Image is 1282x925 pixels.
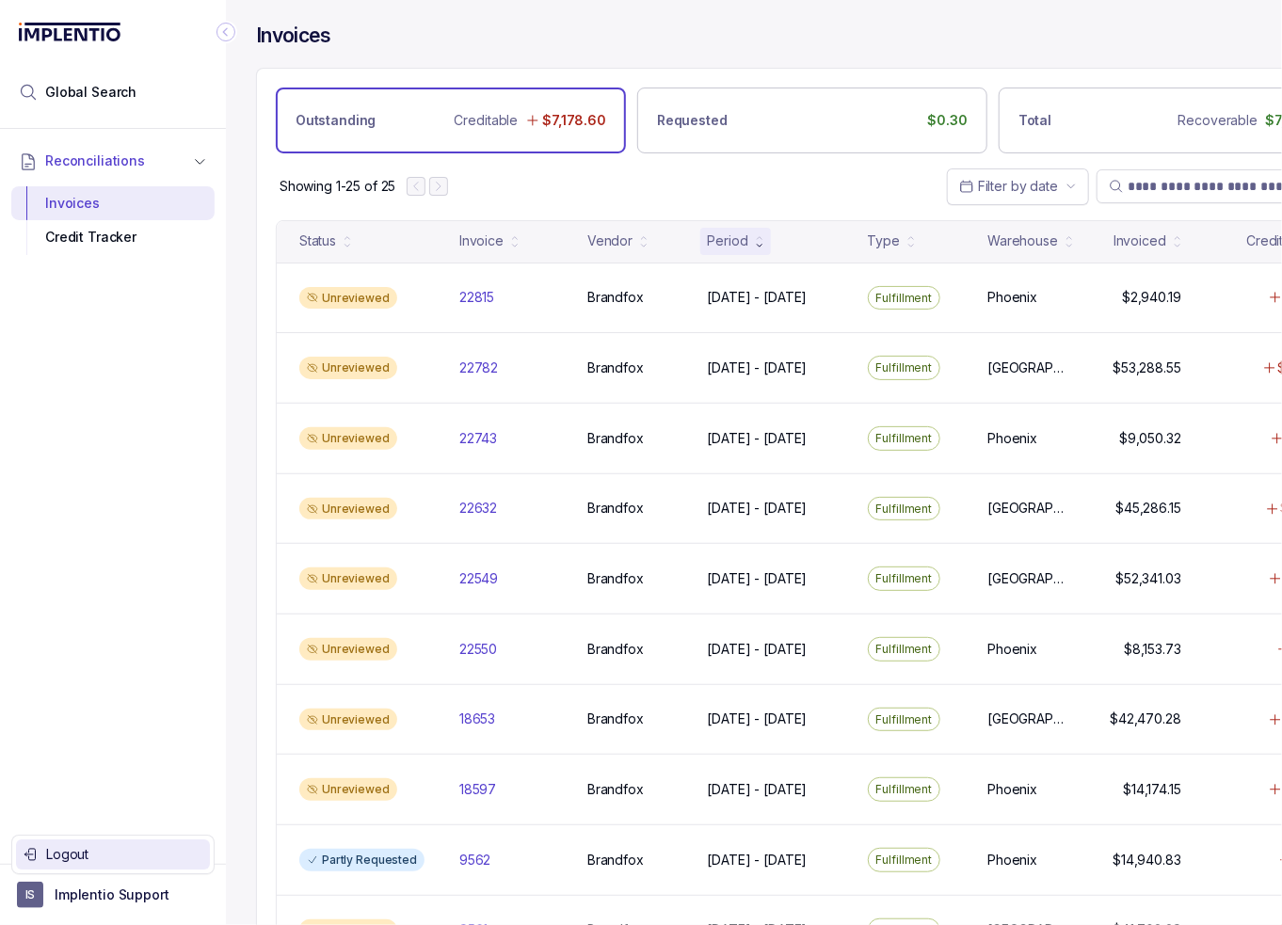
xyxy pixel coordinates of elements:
[26,220,200,254] div: Credit Tracker
[708,288,808,307] p: [DATE] - [DATE]
[17,882,209,908] button: User initialsImplentio Support
[1113,359,1181,377] p: $53,288.55
[876,289,933,308] p: Fulfillment
[987,288,1037,307] p: Phoenix
[542,111,606,130] p: $7,178.60
[459,288,494,307] p: 22815
[299,638,397,661] div: Unreviewed
[708,429,808,448] p: [DATE] - [DATE]
[708,359,808,377] p: [DATE] - [DATE]
[708,780,808,799] p: [DATE] - [DATE]
[868,231,900,250] div: Type
[876,359,933,377] p: Fulfillment
[587,231,633,250] div: Vendor
[11,183,215,259] div: Reconciliations
[45,152,145,170] span: Reconciliations
[587,851,644,869] p: Brandfox
[1115,569,1181,588] p: $52,341.03
[46,845,202,864] p: Logout
[299,778,397,801] div: Unreviewed
[299,357,397,379] div: Unreviewed
[587,288,644,307] p: Brandfox
[708,851,808,869] p: [DATE] - [DATE]
[299,231,336,250] div: Status
[459,780,496,799] p: 18597
[708,499,808,518] p: [DATE] - [DATE]
[256,23,331,49] h4: Invoices
[987,710,1070,728] p: [GEOGRAPHIC_DATA]
[876,500,933,518] p: Fulfillment
[987,640,1037,659] p: Phoenix
[459,359,498,377] p: 22782
[215,21,237,43] div: Collapse Icon
[876,710,933,729] p: Fulfillment
[708,640,808,659] p: [DATE] - [DATE]
[55,885,169,904] p: Implentio Support
[959,177,1058,196] search: Date Range Picker
[459,710,495,728] p: 18653
[280,177,395,196] p: Showing 1-25 of 25
[876,780,933,799] p: Fulfillment
[1123,780,1181,799] p: $14,174.15
[876,429,933,448] p: Fulfillment
[657,111,728,130] p: Requested
[299,427,397,450] div: Unreviewed
[587,710,644,728] p: Brandfox
[587,499,644,518] p: Brandfox
[876,569,933,588] p: Fulfillment
[11,140,215,182] button: Reconciliations
[459,640,497,659] p: 22550
[987,780,1037,799] p: Phoenix
[876,640,933,659] p: Fulfillment
[928,111,968,130] p: $0.30
[459,429,497,448] p: 22743
[1122,288,1181,307] p: $2,940.19
[1110,710,1181,728] p: $42,470.28
[708,710,808,728] p: [DATE] - [DATE]
[299,709,397,731] div: Unreviewed
[299,287,397,310] div: Unreviewed
[299,849,425,871] div: Partly Requested
[26,186,200,220] div: Invoices
[987,569,1070,588] p: [GEOGRAPHIC_DATA]
[978,178,1058,194] span: Filter by date
[708,231,748,250] div: Period
[1114,231,1166,250] div: Invoiced
[459,231,504,250] div: Invoice
[299,498,397,520] div: Unreviewed
[708,569,808,588] p: [DATE] - [DATE]
[280,177,395,196] div: Remaining page entries
[1115,499,1181,518] p: $45,286.15
[459,851,490,869] p: 9562
[587,359,644,377] p: Brandfox
[1124,640,1181,659] p: $8,153.73
[587,569,644,588] p: Brandfox
[1113,851,1181,869] p: $14,940.83
[1018,111,1051,130] p: Total
[987,359,1070,377] p: [GEOGRAPHIC_DATA]
[299,567,397,590] div: Unreviewed
[459,569,498,588] p: 22549
[987,231,1058,250] div: Warehouse
[296,111,376,130] p: Outstanding
[455,111,519,130] p: Creditable
[987,851,1037,869] p: Phoenix
[1119,429,1181,448] p: $9,050.32
[987,499,1070,518] p: [GEOGRAPHIC_DATA]
[587,640,644,659] p: Brandfox
[876,851,933,869] p: Fulfillment
[587,429,644,448] p: Brandfox
[45,83,136,102] span: Global Search
[17,882,43,908] span: User initials
[987,429,1037,448] p: Phoenix
[1178,111,1258,130] p: Recoverable
[459,499,497,518] p: 22632
[587,780,644,799] p: Brandfox
[947,168,1089,204] button: Date Range Picker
